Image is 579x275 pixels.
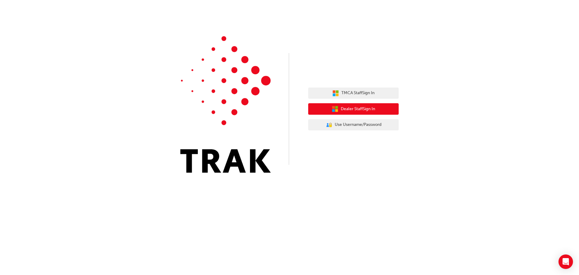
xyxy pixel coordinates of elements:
[341,106,375,113] span: Dealer Staff Sign In
[308,88,399,99] button: TMCA StaffSign In
[558,254,573,269] div: Open Intercom Messenger
[335,121,381,128] span: Use Username/Password
[180,36,271,173] img: Trak
[341,90,375,97] span: TMCA Staff Sign In
[308,119,399,131] button: Use Username/Password
[308,103,399,115] button: Dealer StaffSign In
